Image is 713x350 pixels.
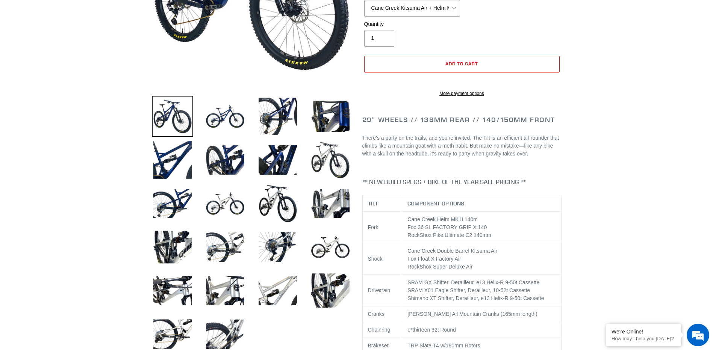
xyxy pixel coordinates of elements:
img: Load image into Gallery viewer, TILT - Complete Bike [257,226,298,268]
td: SRAM GX Shifter, Derailleur, e13 Helix-R 9-50t Cassette SRAM X01 Eagle Shifter, Derailleur, 10-52... [402,275,561,306]
button: Add to cart [364,56,560,72]
span: Add to cart [445,61,478,66]
img: Load image into Gallery viewer, TILT - Complete Bike [257,139,298,181]
img: Load image into Gallery viewer, TILT - Complete Bike [204,139,246,181]
img: Load image into Gallery viewer, TILT - Complete Bike [310,226,351,268]
img: Load image into Gallery viewer, TILT - Complete Bike [204,183,246,224]
td: Cane Creek Helm MK II 140m Fox 36 SL FACTORY GRIP X 140 RockShox Pike Ultimate C2 140mm [402,212,561,243]
td: Cranks [362,306,402,322]
a: More payment options [364,90,560,97]
img: Load image into Gallery viewer, TILT - Complete Bike [204,270,246,311]
td: Shock [362,243,402,275]
img: Load image into Gallery viewer, TILT - Complete Bike [204,226,246,268]
img: Load image into Gallery viewer, TILT - Complete Bike [152,226,193,268]
img: Load image into Gallery viewer, TILT - Complete Bike [152,96,193,137]
th: TILT [362,196,402,212]
img: Load image into Gallery viewer, TILT - Complete Bike [310,183,351,224]
td: Cane Creek Double Barrel Kitsuma Air Fox Float X Factory Air RockShox Super Deluxe Air [402,243,561,275]
img: Load image into Gallery viewer, TILT - Complete Bike [257,183,298,224]
img: Load image into Gallery viewer, TILT - Complete Bike [152,139,193,181]
img: Load image into Gallery viewer, TILT - Complete Bike [257,270,298,311]
img: Load image into Gallery viewer, TILT - Complete Bike [310,270,351,311]
h2: 29" Wheels // 138mm Rear // 140/150mm Front [362,116,562,124]
td: Drivetrain [362,275,402,306]
img: Load image into Gallery viewer, TILT - Complete Bike [204,96,246,137]
th: COMPONENT OPTIONS [402,196,561,212]
img: Load image into Gallery viewer, TILT - Complete Bike [152,183,193,224]
td: Chainring [362,322,402,338]
img: Load image into Gallery viewer, TILT - Complete Bike [257,96,298,137]
p: There’s a party on the trails, and you’re invited. The Tilt is an efficient all-rounder that clim... [362,134,562,158]
td: [PERSON_NAME] All Mountain Cranks (165mm length) [402,306,561,322]
label: Quantity [364,20,460,28]
img: Load image into Gallery viewer, TILT - Complete Bike [310,139,351,181]
td: e*thirteen 32t Round [402,322,561,338]
h4: ** NEW BUILD SPECS + BIKE OF THE YEAR SALE PRICING ** [362,178,562,186]
img: Load image into Gallery viewer, TILT - Complete Bike [310,96,351,137]
p: How may I help you today? [612,336,675,341]
img: Load image into Gallery viewer, TILT - Complete Bike [152,270,193,311]
td: Fork [362,212,402,243]
div: We're Online! [612,329,675,335]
